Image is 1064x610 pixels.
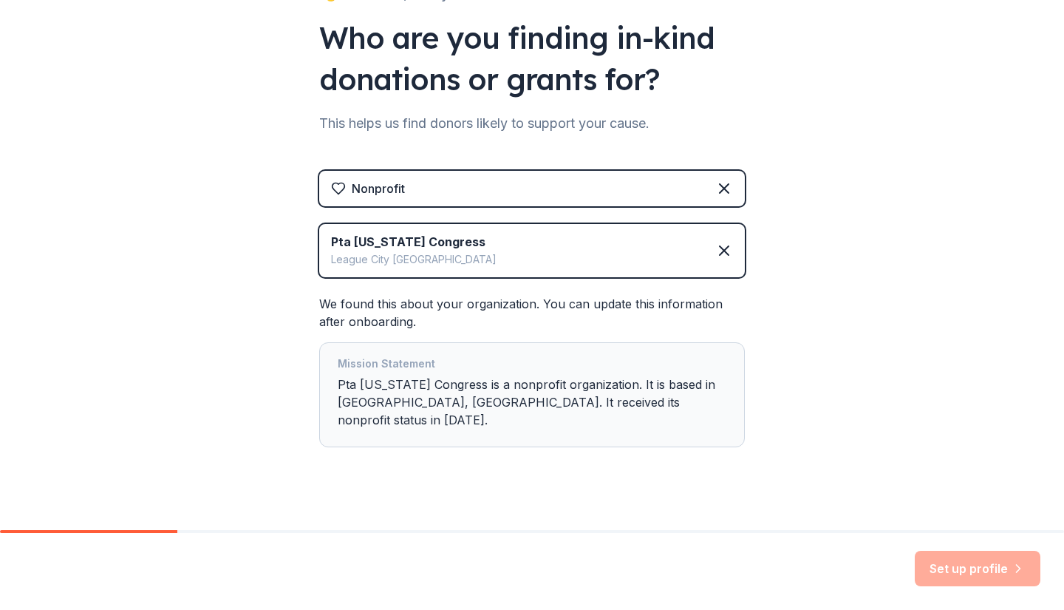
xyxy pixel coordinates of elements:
div: Nonprofit [352,180,405,197]
div: Mission Statement [338,355,726,376]
div: This helps us find donors likely to support your cause. [319,112,745,135]
div: Pta [US_STATE] Congress [331,233,497,251]
div: Pta [US_STATE] Congress is a nonprofit organization. It is based in [GEOGRAPHIC_DATA], [GEOGRAPHI... [338,355,726,435]
div: League City [GEOGRAPHIC_DATA] [331,251,497,268]
div: We found this about your organization. You can update this information after onboarding. [319,295,745,447]
div: Who are you finding in-kind donations or grants for? [319,17,745,100]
